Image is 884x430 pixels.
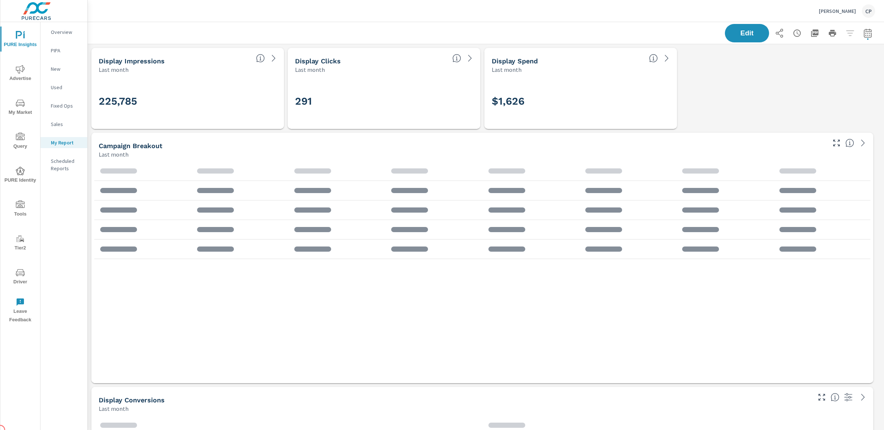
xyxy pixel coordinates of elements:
[816,391,828,403] button: Make Fullscreen
[41,100,87,111] div: Fixed Ops
[857,137,869,149] a: See more details in report
[0,22,40,327] div: nav menu
[268,52,280,64] a: See more details in report
[295,95,473,108] h3: 291
[3,65,38,83] span: Advertise
[99,95,277,108] h3: 225,785
[99,404,129,413] p: Last month
[860,26,875,41] button: Select Date Range
[725,24,769,42] button: Edit
[845,139,854,147] span: This is a summary of Display performance results by campaign. Each column can be sorted.
[3,234,38,252] span: Tier2
[295,65,325,74] p: Last month
[41,27,87,38] div: Overview
[825,26,840,41] button: Print Report
[492,65,522,74] p: Last month
[51,120,81,128] p: Sales
[3,31,38,49] span: PURE Insights
[3,167,38,185] span: PURE Identity
[464,52,476,64] a: See more details in report
[99,396,165,404] h5: Display Conversions
[857,391,869,403] a: See more details in report
[862,4,875,18] div: CP
[492,95,670,108] h3: $1,626
[807,26,822,41] button: "Export Report to PDF"
[99,65,129,74] p: Last month
[41,63,87,74] div: New
[492,57,538,65] h5: Display Spend
[772,26,787,41] button: Share Report
[3,200,38,219] span: Tools
[3,298,38,324] span: Leave Feedback
[819,8,856,14] p: [PERSON_NAME]
[831,137,842,149] button: Make Fullscreen
[41,155,87,174] div: Scheduled Reports
[3,133,38,151] span: Query
[452,54,461,63] span: The number of times an ad was clicked by a consumer.
[41,82,87,93] div: Used
[649,54,658,63] span: The amount of money spent on advertising during the period.
[41,119,87,130] div: Sales
[41,45,87,56] div: PIPA
[51,84,81,91] p: Used
[661,52,673,64] a: See more details in report
[256,54,265,63] span: The number of times an ad was shown on your behalf.
[51,102,81,109] p: Fixed Ops
[295,57,341,65] h5: Display Clicks
[831,393,839,402] span: Display Conversions include Actions, Leads and Unmapped Conversions
[51,28,81,36] p: Overview
[99,150,129,159] p: Last month
[41,137,87,148] div: My Report
[3,268,38,286] span: Driver
[51,139,81,146] p: My Report
[99,57,165,65] h5: Display Impressions
[99,142,162,150] h5: Campaign Breakout
[51,157,81,172] p: Scheduled Reports
[51,65,81,73] p: New
[732,30,762,36] span: Edit
[51,47,81,54] p: PIPA
[3,99,38,117] span: My Market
